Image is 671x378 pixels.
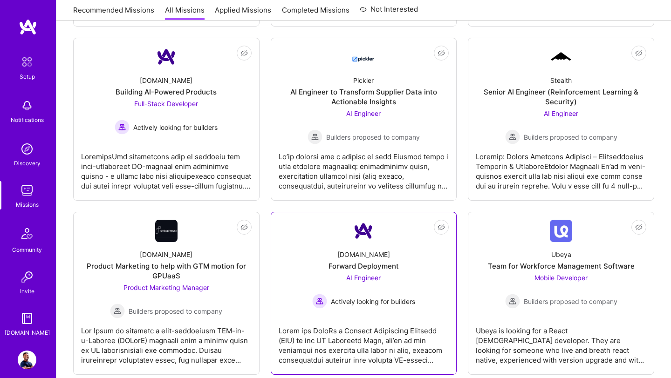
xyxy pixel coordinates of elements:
span: Full-Stack Developer [134,100,198,108]
img: User Avatar [18,351,36,369]
img: logo [19,19,37,35]
span: Product Marketing Manager [123,283,209,291]
img: Company Logo [155,220,178,242]
div: Loremip: Dolors Ametcons Adipisci – Elitseddoeius Temporin & UtlaboreEtdolor Magnaali En’ad m ven... [476,144,646,191]
div: Pickler [353,75,374,85]
span: Builders proposed to company [524,132,617,142]
a: Company Logo[DOMAIN_NAME]Building AI-Powered ProductsFull-Stack Developer Actively looking for bu... [81,46,252,193]
a: Company LogoStealthSenior AI Engineer (Reinforcement Learning & Security)AI Engineer Builders pro... [476,46,646,193]
div: [DOMAIN_NAME] [140,250,192,259]
div: Lor Ipsum do sitametc a elit-seddoeiusm TEM-in-u-Laboree (DOLorE) magnaali enim a minimv quisn ex... [81,318,252,365]
img: guide book [18,309,36,328]
span: Actively looking for builders [331,297,415,306]
a: All Missions [165,5,205,20]
i: icon EyeClosed [240,223,248,231]
img: Company Logo [550,51,572,63]
div: Forward Deployment [329,261,399,271]
img: Builders proposed to company [505,294,520,309]
span: Builders proposed to company [129,306,222,316]
img: discovery [18,140,36,158]
img: Actively looking for builders [115,120,130,135]
div: Notifications [11,115,44,125]
span: Builders proposed to company [326,132,420,142]
div: Team for Workforce Management Software [488,261,635,271]
div: Discovery [14,158,41,168]
img: Company Logo [352,220,375,242]
img: teamwork [18,181,36,200]
i: icon EyeClosed [438,223,445,231]
div: Invite [20,286,34,296]
a: Company LogoUbeyaTeam for Workforce Management SoftwareMobile Developer Builders proposed to comp... [476,220,646,367]
div: Stealth [550,75,572,85]
div: Lo’ip dolorsi ame c adipisc el sedd Eiusmod tempo i utla etdolore magnaaliq: enimadminimv quisn, ... [279,144,449,191]
img: Company Logo [550,220,572,242]
i: icon EyeClosed [240,49,248,57]
img: Builders proposed to company [505,129,520,144]
a: Company Logo[DOMAIN_NAME]Product Marketing to help with GTM motion for GPUaaSProduct Marketing Ma... [81,220,252,367]
div: LoremipsUmd sitametcons adip el seddoeiu tem inci-utlaboreet DO-magnaal enim adminimve quisno - e... [81,144,252,191]
div: [DOMAIN_NAME] [140,75,192,85]
a: User Avatar [15,351,39,369]
a: Applied Missions [215,5,271,20]
span: Mobile Developer [534,274,588,282]
div: Setup [20,72,35,81]
span: AI Engineer [544,109,578,117]
img: Company Logo [352,48,375,65]
img: Company Logo [155,46,178,68]
div: Missions [16,200,39,209]
span: Actively looking for builders [133,122,218,132]
a: Company LogoPicklerAI Engineer to Transform Supplier Data into Actionable InsightsAI Engineer Bui... [279,46,449,193]
div: Lorem ips DoloRs a Consect Adipiscing Elitsedd (EIU) te inc UT Laboreetd Magn, ali’en ad min veni... [279,318,449,365]
div: Ubeya [551,250,571,259]
span: AI Engineer [346,274,381,282]
div: AI Engineer to Transform Supplier Data into Actionable Insights [279,87,449,107]
a: Company Logo[DOMAIN_NAME]Forward DeploymentAI Engineer Actively looking for buildersActively look... [279,220,449,367]
img: Actively looking for builders [312,294,327,309]
i: icon EyeClosed [635,223,643,231]
a: Recommended Missions [73,5,154,20]
div: [DOMAIN_NAME] [5,328,50,337]
div: Ubeya is looking for a React [DEMOGRAPHIC_DATA] developer. They are looking for someone who live ... [476,318,646,365]
i: icon EyeClosed [635,49,643,57]
a: Not Interested [360,4,418,20]
div: Senior AI Engineer (Reinforcement Learning & Security) [476,87,646,107]
img: Community [16,223,38,245]
span: Builders proposed to company [524,297,617,306]
img: setup [17,52,37,72]
a: Completed Missions [282,5,349,20]
div: Building AI-Powered Products [116,87,217,97]
span: AI Engineer [346,109,381,117]
img: bell [18,96,36,115]
img: Invite [18,268,36,286]
img: Builders proposed to company [110,304,125,318]
i: icon EyeClosed [438,49,445,57]
div: Community [12,245,42,255]
img: Builders proposed to company [308,129,322,144]
div: Product Marketing to help with GTM motion for GPUaaS [81,261,252,281]
div: [DOMAIN_NAME] [337,250,390,259]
